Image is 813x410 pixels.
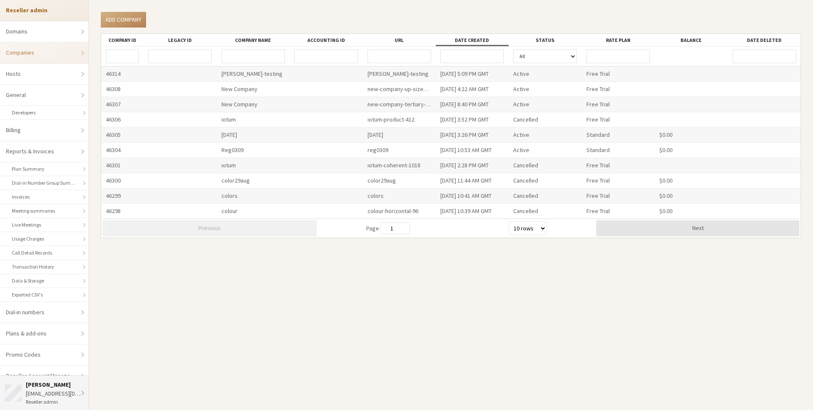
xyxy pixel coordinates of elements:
div: [PERSON_NAME] [26,380,84,389]
div: iotum-product-412 [362,112,435,127]
span: Page [366,222,410,234]
div: [DATE] 10:41 AM GMT [436,188,509,203]
div: iotum [216,158,289,173]
div: 46307 [101,97,144,112]
div: 46306 [101,112,144,127]
div: 46298 [101,204,144,219]
div: 46299 [101,188,144,203]
div: $0.00 [659,207,723,216]
div: $0.00 [659,130,723,139]
div: Status [513,37,577,43]
input: Rate plan [586,50,650,63]
div: Free Trial [582,173,655,188]
div: Legacy ID [148,37,212,43]
div: color29aug [216,173,289,188]
div: Rate plan [586,37,650,43]
div: Cancelled [509,204,581,219]
select: Status [513,50,577,63]
div: [DATE] 10:53 AM GMT [436,143,509,158]
div: colour [216,204,289,219]
div: Standard [582,143,655,158]
div: Free Trial [582,158,655,173]
div: Company name [221,37,285,43]
div: Active [509,127,581,142]
input: Legacy ID [148,50,212,63]
div: Balance [659,37,723,43]
div: [DATE] 10:39 AM GMT [436,204,509,219]
div: New Company [216,97,289,112]
div: [DATE] 8:40 PM GMT [436,97,509,112]
div: [EMAIL_ADDRESS][DOMAIN_NAME] [26,389,84,398]
div: [DATE] 3:26 PM GMT [436,127,509,142]
div: Cancelled [509,112,581,127]
div: 46304 [101,143,144,158]
div: $0.00 [659,191,723,200]
div: Date deleted [733,37,796,43]
div: [DATE] [216,127,289,142]
div: iotum-coherent-1018 [362,158,435,173]
div: Free Trial [582,204,655,219]
div: 46308 [101,82,144,97]
div: Free Trial [582,97,655,112]
select: row size select [509,222,547,235]
div: URL [368,37,431,43]
div: new-company-up-sized-34959 [362,82,435,97]
input: Accounting ID [294,50,358,63]
a: Add company [101,12,146,28]
div: Free Trial [582,112,655,127]
div: Accounting ID [294,37,358,43]
div: $0.00 [659,146,723,155]
div: [DATE] 11:44 AM GMT [436,173,509,188]
div: New Company [216,82,289,97]
div: Active [509,82,581,97]
div: 46300 [101,173,144,188]
div: reg0309 [362,143,435,158]
input: Company ID [106,50,139,63]
div: 46314 [101,66,144,81]
div: [DATE] 4:22 AM GMT [436,82,509,97]
div: [DATE] 5:09 PM GMT [436,66,509,81]
div: Standard [582,127,655,142]
div: Cancelled [509,188,581,203]
input: URL [368,50,431,63]
div: $0.00 [659,176,723,185]
div: Free Trial [582,66,655,81]
button: Previous [102,220,317,236]
div: colour-horizontal-96 [362,204,435,219]
div: Active [509,97,581,112]
div: Free Trial [582,82,655,97]
div: Date created [440,37,504,43]
div: [PERSON_NAME]-testing [216,66,289,81]
div: Free Trial [582,188,655,203]
div: 46301 [101,158,144,173]
div: 46305 [101,127,144,142]
button: Next [596,220,799,236]
div: Active [509,66,581,81]
div: [DATE] 3:52 PM GMT [436,112,509,127]
input: Open menu [733,50,796,63]
div: colors [362,188,435,203]
input: Company name [221,50,285,63]
input: page number input [380,222,410,234]
div: Active [509,143,581,158]
div: colors [216,188,289,203]
div: color29aug [362,173,435,188]
div: iotum [216,112,289,127]
div: new-company-tertiary-83911 [362,97,435,112]
input: Open menu [440,50,504,63]
div: Cancelled [509,173,581,188]
div: Company ID [106,37,139,43]
strong: Reseller admin [6,6,47,14]
div: Reg0309 [216,143,289,158]
div: [PERSON_NAME]-testing [362,66,435,81]
div: Cancelled [509,158,581,173]
div: [DATE] [362,127,435,142]
div: [DATE] 2:28 PM GMT [436,158,509,173]
div: Reseller admin [26,398,84,406]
